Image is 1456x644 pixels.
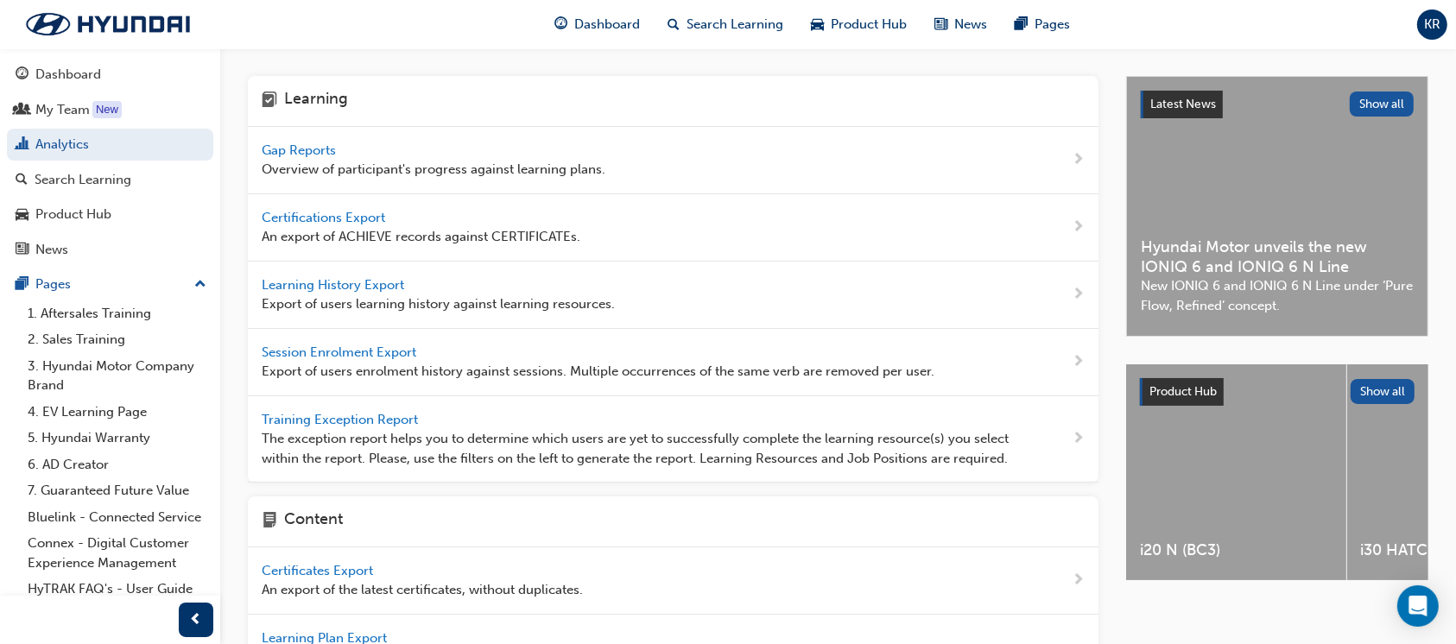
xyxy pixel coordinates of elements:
div: Dashboard [35,65,101,85]
a: 7. Guaranteed Future Value [21,477,213,504]
span: news-icon [16,243,28,258]
span: News [954,15,987,35]
a: Certificates Export An export of the latest certificates, without duplicates.next-icon [248,547,1098,615]
span: Certifications Export [262,210,389,225]
a: 5. Hyundai Warranty [21,425,213,451]
span: next-icon [1072,149,1085,171]
a: Learning History Export Export of users learning history against learning resources.next-icon [248,262,1098,329]
span: search-icon [16,173,28,188]
a: Latest NewsShow all [1141,91,1414,118]
div: Product Hub [35,205,111,224]
span: learning-icon [262,90,277,112]
span: Search Learning [687,15,783,35]
a: Dashboard [7,59,213,91]
span: i20 N (BC3) [1140,540,1333,560]
span: next-icon [1072,428,1085,450]
button: Pages [7,268,213,300]
span: Pages [1035,15,1070,35]
span: Dashboard [574,15,640,35]
span: The exception report helps you to determine which users are yet to successfully complete the lear... [262,429,1016,468]
a: HyTRAK FAQ's - User Guide [21,576,213,603]
img: Trak [9,6,207,42]
div: My Team [35,100,90,120]
span: An export of ACHIEVE records against CERTIFICATEs. [262,227,580,247]
span: New IONIQ 6 and IONIQ 6 N Line under ‘Pure Flow, Refined’ concept. [1141,276,1414,315]
span: Training Exception Report [262,412,421,427]
span: page-icon [262,510,277,533]
a: news-iconNews [921,7,1001,42]
span: next-icon [1072,284,1085,306]
div: Tooltip anchor [92,101,122,118]
h4: Content [284,510,343,533]
span: next-icon [1072,570,1085,591]
span: pages-icon [16,277,28,293]
div: Pages [35,275,71,294]
a: 3. Hyundai Motor Company Brand [21,353,213,399]
button: Show all [1350,92,1415,117]
span: people-icon [16,103,28,118]
div: News [35,240,68,260]
span: next-icon [1072,217,1085,238]
span: Product Hub [831,15,907,35]
span: guage-icon [554,14,567,35]
div: Open Intercom Messenger [1397,585,1439,627]
a: pages-iconPages [1001,7,1084,42]
a: car-iconProduct Hub [797,7,921,42]
span: Latest News [1150,97,1216,111]
a: My Team [7,94,213,126]
span: pages-icon [1015,14,1028,35]
span: up-icon [194,274,206,296]
span: guage-icon [16,67,28,83]
span: Certificates Export [262,563,377,578]
span: Export of users learning history against learning resources. [262,294,615,314]
a: guage-iconDashboard [541,7,654,42]
span: next-icon [1072,351,1085,373]
button: KR [1417,9,1447,40]
a: Session Enrolment Export Export of users enrolment history against sessions. Multiple occurrences... [248,329,1098,396]
a: i20 N (BC3) [1126,364,1346,580]
span: Session Enrolment Export [262,344,420,360]
span: Hyundai Motor unveils the new IONIQ 6 and IONIQ 6 N Line [1141,237,1414,276]
a: Search Learning [7,164,213,196]
a: Connex - Digital Customer Experience Management [21,530,213,576]
h4: Learning [284,90,348,112]
span: chart-icon [16,137,28,153]
a: Certifications Export An export of ACHIEVE records against CERTIFICATEs.next-icon [248,194,1098,262]
a: Analytics [7,129,213,161]
span: KR [1424,15,1440,35]
span: car-icon [16,207,28,223]
span: prev-icon [190,609,203,631]
a: 6. AD Creator [21,451,213,478]
span: car-icon [811,14,824,35]
span: Learning History Export [262,277,408,293]
span: Product Hub [1149,384,1217,399]
button: DashboardMy TeamAnalyticsSearch LearningProduct HubNews [7,55,213,268]
a: 2. Sales Training [21,326,213,353]
a: Product HubShow all [1140,378,1415,406]
a: 1. Aftersales Training [21,300,213,327]
a: Latest NewsShow allHyundai Motor unveils the new IONIQ 6 and IONIQ 6 N LineNew IONIQ 6 and IONIQ ... [1126,76,1428,337]
span: Export of users enrolment history against sessions. Multiple occurrences of the same verb are rem... [262,362,934,382]
a: Bluelink - Connected Service [21,504,213,531]
a: Training Exception Report The exception report helps you to determine which users are yet to succ... [248,396,1098,483]
a: search-iconSearch Learning [654,7,797,42]
span: Gap Reports [262,142,339,158]
a: Product Hub [7,199,213,230]
span: search-icon [668,14,680,35]
span: news-icon [934,14,947,35]
span: An export of the latest certificates, without duplicates. [262,580,583,600]
div: Search Learning [35,170,131,190]
a: News [7,234,213,266]
button: Show all [1351,379,1415,404]
span: Overview of participant's progress against learning plans. [262,160,605,180]
a: 4. EV Learning Page [21,399,213,426]
a: Gap Reports Overview of participant's progress against learning plans.next-icon [248,127,1098,194]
